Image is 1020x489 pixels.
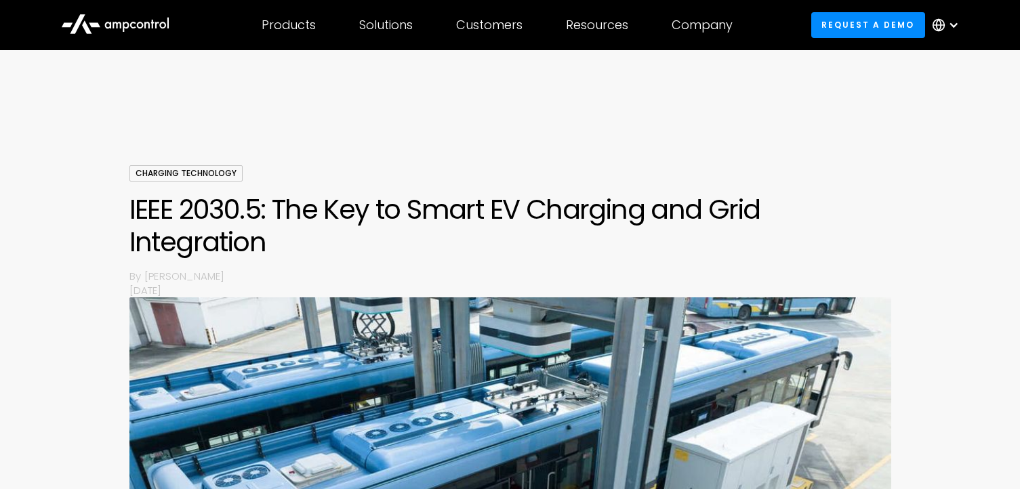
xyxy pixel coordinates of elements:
div: Solutions [359,18,413,33]
div: Resources [566,18,628,33]
p: [DATE] [129,283,891,297]
div: Charging Technology [129,165,243,182]
div: Products [262,18,316,33]
div: Company [672,18,733,33]
div: Customers [456,18,523,33]
h1: IEEE 2030.5: The Key to Smart EV Charging and Grid Integration [129,193,891,258]
p: [PERSON_NAME] [144,269,891,283]
p: By [129,269,144,283]
a: Request a demo [811,12,925,37]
